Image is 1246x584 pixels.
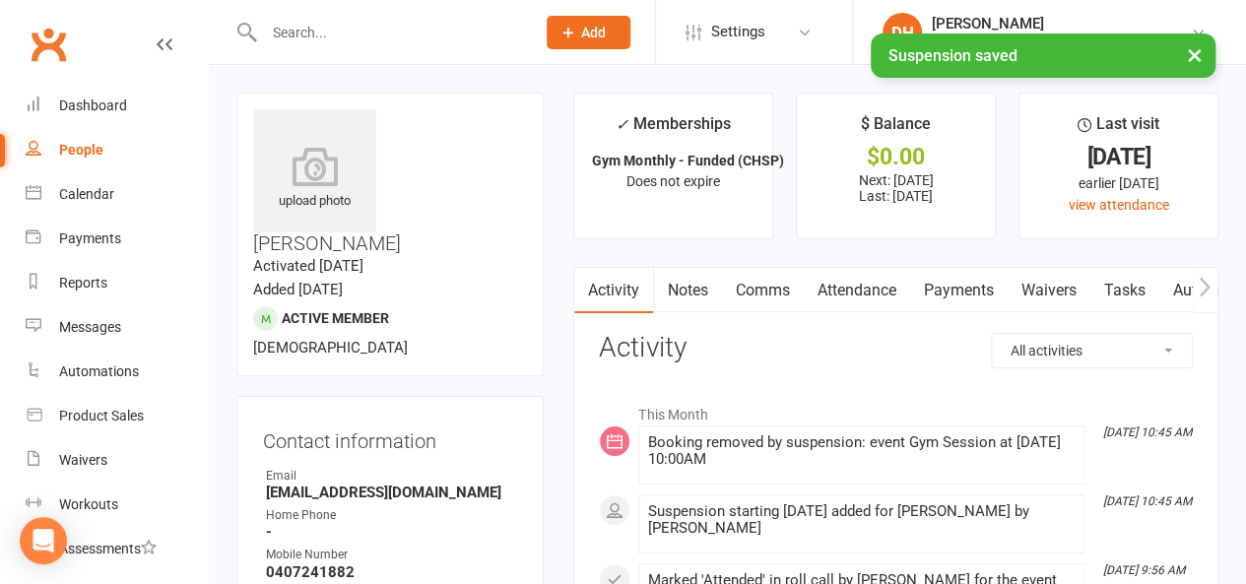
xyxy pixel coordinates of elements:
[1078,111,1159,147] div: Last visit
[803,268,909,313] a: Attendance
[253,147,376,212] div: upload photo
[59,97,127,113] div: Dashboard
[711,10,765,54] span: Settings
[263,422,517,452] h3: Contact information
[647,503,1076,537] div: Suspension starting [DATE] added for [PERSON_NAME] by [PERSON_NAME]
[266,563,517,581] strong: 0407241882
[599,394,1193,425] li: This Month
[59,319,121,335] div: Messages
[59,496,118,512] div: Workouts
[581,25,606,40] span: Add
[1089,268,1158,313] a: Tasks
[282,310,389,326] span: Active member
[1177,33,1213,76] button: ×
[861,111,931,147] div: $ Balance
[26,527,208,571] a: Assessments
[26,350,208,394] a: Automations
[26,217,208,261] a: Payments
[871,33,1215,78] div: Suspension saved
[266,467,517,486] div: Email
[253,339,408,357] span: [DEMOGRAPHIC_DATA]
[647,434,1076,468] div: Booking removed by suspension: event Gym Session at [DATE] 10:00AM
[1007,268,1089,313] a: Waivers
[26,394,208,438] a: Product Sales
[26,128,208,172] a: People
[574,268,653,313] a: Activity
[883,13,922,52] div: DH
[26,261,208,305] a: Reports
[1037,147,1200,167] div: [DATE]
[626,173,720,189] span: Does not expire
[253,109,527,254] h3: [PERSON_NAME]
[59,541,157,556] div: Assessments
[26,483,208,527] a: Workouts
[24,20,73,69] a: Clubworx
[59,230,121,246] div: Payments
[1103,563,1185,577] i: [DATE] 9:56 AM
[253,257,363,275] time: Activated [DATE]
[653,268,721,313] a: Notes
[815,172,977,204] p: Next: [DATE] Last: [DATE]
[59,408,144,423] div: Product Sales
[266,506,517,525] div: Home Phone
[59,452,107,468] div: Waivers
[815,147,977,167] div: $0.00
[59,142,103,158] div: People
[599,333,1193,363] h3: Activity
[909,268,1007,313] a: Payments
[253,281,343,298] time: Added [DATE]
[1103,425,1192,439] i: [DATE] 10:45 AM
[59,363,139,379] div: Automations
[59,186,114,202] div: Calendar
[616,111,731,148] div: Memberships
[258,19,521,46] input: Search...
[266,546,517,564] div: Mobile Number
[932,32,1191,50] div: Uniting Seniors Gym [GEOGRAPHIC_DATA]
[1069,197,1169,213] a: view attendance
[26,172,208,217] a: Calendar
[547,16,630,49] button: Add
[1103,494,1192,508] i: [DATE] 10:45 AM
[721,268,803,313] a: Comms
[932,15,1191,32] div: [PERSON_NAME]
[266,484,517,501] strong: [EMAIL_ADDRESS][DOMAIN_NAME]
[59,275,107,291] div: Reports
[592,153,783,168] strong: Gym Monthly - Funded (CHSP)
[616,115,628,134] i: ✓
[1037,172,1200,194] div: earlier [DATE]
[26,438,208,483] a: Waivers
[20,517,67,564] div: Open Intercom Messenger
[26,305,208,350] a: Messages
[266,523,517,541] strong: -
[26,84,208,128] a: Dashboard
